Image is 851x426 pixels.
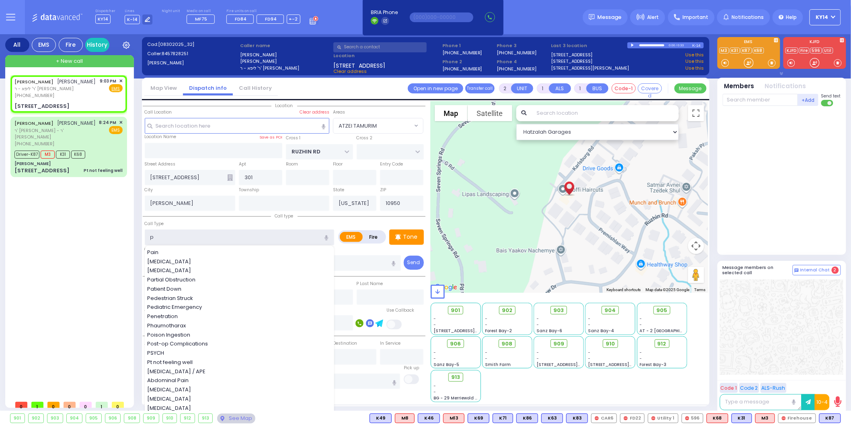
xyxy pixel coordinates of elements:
button: Code-1 [612,83,636,93]
span: - [434,349,436,356]
label: City [145,187,153,193]
button: Transfer call [465,83,495,93]
span: Phone 4 [497,58,549,65]
label: Call Type [145,221,164,227]
div: ALS [707,414,728,423]
div: [STREET_ADDRESS] [14,102,70,110]
span: - [588,349,591,356]
button: Show satellite imagery [468,105,512,121]
label: Township [239,187,259,193]
span: Post-op Complications [147,340,211,348]
span: 901 [451,306,460,314]
span: ✕ [119,119,123,126]
label: Fire [362,232,385,242]
span: [08302025_32] [158,41,194,48]
div: ALS [443,414,465,423]
span: Internal Chat [800,267,830,273]
span: [STREET_ADDRESS][PERSON_NAME] [434,328,510,334]
label: [PHONE_NUMBER] [442,66,482,72]
a: Fire [799,48,810,54]
label: ZIP [380,187,386,193]
button: 10-4 [815,394,830,410]
span: ר' ליפא - ר' [PERSON_NAME] [14,85,96,92]
div: PINCHUS GROSS [559,170,580,200]
span: Location [271,103,297,109]
span: Driver-K87 [14,151,39,159]
span: 0 [15,402,27,408]
div: ALS KJ [395,414,415,423]
span: 9:03 PM [100,78,117,84]
span: - [537,349,539,356]
span: - [434,389,436,395]
input: Search member [723,94,798,106]
a: [PERSON_NAME] [14,120,53,126]
div: 596 [682,414,703,423]
a: Util [823,48,833,54]
span: Phaumotharax [147,322,189,330]
span: Other building occupants [227,174,233,181]
label: [PERSON_NAME] [147,60,238,66]
a: [STREET_ADDRESS][PERSON_NAME] [551,65,629,72]
span: - [537,316,539,322]
span: [STREET_ADDRESS] [333,62,385,68]
div: 903 [47,414,63,423]
label: Lines [125,9,153,14]
p: Tone [403,233,418,241]
span: 906 [450,340,461,348]
div: K86 [516,414,538,423]
div: BLS [493,414,513,423]
span: Forest Bay-3 [640,362,667,368]
div: 913 [199,414,213,423]
div: BLS [468,414,489,423]
span: 0 [47,402,60,408]
img: red-radio-icon.svg [652,416,656,420]
span: 902 [502,306,512,314]
span: 913 [451,373,460,381]
div: All [5,38,29,52]
div: EMS [32,38,56,52]
span: EMS [109,126,123,134]
label: Areas [333,109,345,116]
div: 904 [67,414,82,423]
div: K-14 [693,42,704,48]
label: Cross 1 [286,135,300,141]
img: message.svg [589,14,595,20]
span: Pt not feeling well [147,358,195,366]
span: 1 [96,402,108,408]
span: - [434,383,436,389]
span: Pediatric Emergency [147,303,205,311]
div: 910 [163,414,177,423]
span: MF75 [195,16,208,22]
div: 912 [181,414,195,423]
div: M13 [443,414,465,423]
span: [MEDICAL_DATA] [147,258,194,266]
div: Utility 1 [648,414,678,423]
img: red-radio-icon.svg [595,416,599,420]
div: K71 [493,414,513,423]
a: Call History [233,84,278,92]
span: Phone 1 [442,42,494,49]
button: ALS [549,83,571,93]
img: red-radio-icon.svg [782,416,786,420]
label: Location Name [145,134,177,140]
span: 908 [502,340,513,348]
span: BRIA Phone [371,9,398,16]
button: Code 1 [720,383,738,393]
a: Open this area in Google Maps (opens a new window) [433,282,459,293]
button: BUS [586,83,608,93]
span: 0 [64,402,76,408]
span: Pain [147,248,161,256]
button: Code 2 [739,383,759,393]
span: 904 [605,306,616,314]
div: 908 [124,414,140,423]
label: Cross 2 [357,135,373,141]
label: Entry Code [380,161,403,168]
span: 2 [832,267,839,274]
span: - [434,316,436,322]
span: 903 [554,306,564,314]
label: EMS [717,40,780,45]
div: BLS [370,414,392,423]
span: FD94 [265,16,277,22]
img: comment-alt.png [795,269,799,273]
span: - [434,322,436,328]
